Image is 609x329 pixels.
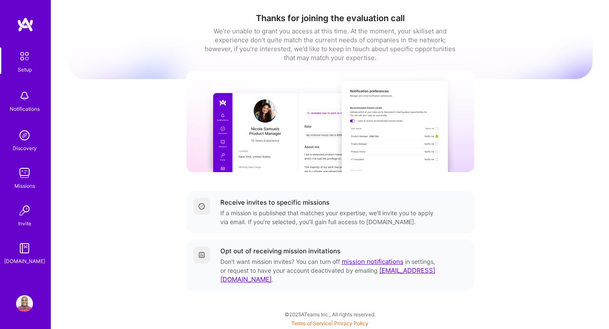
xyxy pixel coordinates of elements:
img: Invite [16,202,33,219]
div: Invite [18,219,31,228]
img: guide book [16,240,33,257]
div: We’re unable to grant you access at this time. At the moment, your skillset and experience don’t ... [203,27,457,62]
div: [DOMAIN_NAME] [4,257,45,266]
img: curated missions [187,71,474,172]
div: If a mission is published that matches your expertise, we'll invite you to apply via email. If yo... [220,208,437,226]
h1: Thanks for joining the evaluation call [68,13,593,23]
img: User Avatar [16,295,33,312]
div: Don’t want mission invites? You can turn off in settings, or request to have your account deactiv... [220,257,437,284]
div: Opt out of receiving mission invitations [220,247,340,255]
div: Missions [14,181,35,190]
div: Receive invites to specific missions [220,198,329,207]
img: Getting started [198,252,205,258]
a: mission notifications [342,258,403,266]
div: Discovery [13,144,37,153]
img: bell [16,88,33,104]
img: logo [17,17,34,32]
img: Completed [198,203,205,210]
a: Terms of Service [291,320,331,326]
div: © 2025 ATeams Inc., All rights reserved. [51,304,609,325]
img: setup [16,47,33,65]
img: teamwork [16,164,33,181]
a: User Avatar [14,295,35,312]
div: Setup [18,65,32,74]
img: discovery [16,127,33,144]
div: Notifications [10,104,40,113]
a: Privacy Policy [334,320,368,326]
span: | [291,320,368,326]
